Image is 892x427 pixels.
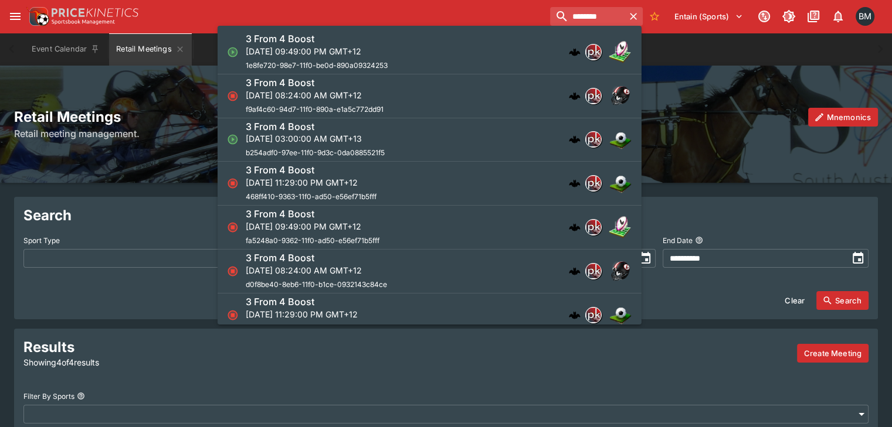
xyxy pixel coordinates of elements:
[609,128,632,151] img: soccer.png
[803,6,824,27] button: Documentation
[227,265,239,277] svg: Closed
[569,134,581,145] img: logo-cerberus.svg
[609,259,632,283] img: american_football.png
[246,252,314,264] h6: 3 From 4 Boost
[23,206,869,224] h2: Search
[695,236,703,244] button: End Date
[569,309,581,321] img: logo-cerberus.svg
[246,148,385,157] span: b254adf0-97ee-11f0-9d3c-0da0885521f5
[569,265,581,277] div: cerberus
[550,7,624,26] input: search
[585,219,602,235] div: pricekinetics
[586,220,601,235] img: pricekinetics.png
[246,121,314,133] h6: 3 From 4 Boost
[585,131,602,148] div: pricekinetics
[586,132,601,147] img: pricekinetics.png
[569,221,581,233] div: cerberus
[246,61,388,70] span: 1e8fe720-98e7-11f0-be0d-890a09324253
[569,265,581,277] img: logo-cerberus.svg
[246,308,386,320] p: [DATE] 11:29:00 PM GMT+12
[609,84,632,108] img: american_football.png
[246,264,387,276] p: [DATE] 08:24:00 AM GMT+12
[586,176,601,191] img: pricekinetics.png
[246,89,384,101] p: [DATE] 08:24:00 AM GMT+12
[246,296,314,308] h6: 3 From 4 Boost
[26,5,49,28] img: PriceKinetics Logo
[569,46,581,58] div: cerberus
[856,7,874,26] div: Byron Monk
[569,221,581,233] img: logo-cerberus.svg
[246,176,377,189] p: [DATE] 11:29:00 PM GMT+12
[569,177,581,189] img: logo-cerberus.svg
[227,90,239,102] svg: Closed
[635,248,656,269] button: toggle date time picker
[586,45,601,60] img: pricekinetics.png
[14,127,878,141] h6: Retail meeting management.
[585,175,602,192] div: pricekinetics
[778,291,812,310] button: Clear
[586,88,601,104] img: pricekinetics.png
[663,235,693,245] p: End Date
[23,391,74,401] p: Filter By Sports
[852,4,878,29] button: Byron Monk
[609,40,632,64] img: rugby_league.png
[586,308,601,323] img: pricekinetics.png
[797,344,869,363] button: Create a new meeting by adding events
[569,90,581,102] div: cerberus
[246,192,377,201] span: 468ff410-9363-11f0-ad50-e56ef71b5fff
[77,392,85,400] button: Filter By Sports
[227,177,239,189] svg: Closed
[246,105,384,114] span: f9af4c60-94d7-11f0-890a-e1a5c772dd91
[52,8,138,17] img: PriceKinetics
[246,77,314,89] h6: 3 From 4 Boost
[246,33,314,45] h6: 3 From 4 Boost
[246,324,386,333] span: 6b8b51d0-8eb6-11f0-b1ce-0932143c84ce
[227,221,239,233] svg: Closed
[227,134,239,145] svg: Open
[246,208,314,220] h6: 3 From 4 Boost
[609,172,632,195] img: soccer.png
[569,46,581,58] img: logo-cerberus.svg
[25,33,107,66] button: Event Calendar
[246,236,379,245] span: fa5248a0-9362-11f0-ad50-e56ef71b5fff
[569,309,581,321] div: cerberus
[246,45,388,57] p: [DATE] 09:49:00 PM GMT+12
[609,303,632,327] img: soccer.png
[808,108,878,127] button: Mnemonics
[23,356,293,368] p: Showing 4 of 4 results
[816,291,869,310] button: Search
[847,248,869,269] button: toggle date time picker
[585,263,602,279] div: pricekinetics
[667,7,750,26] button: Select Tenant
[645,7,664,26] button: No Bookmarks
[569,134,581,145] div: cerberus
[246,280,387,289] span: d0f8be40-8eb6-11f0-b1ce-0932143c84ce
[23,235,60,245] p: Sport Type
[14,108,878,126] h2: Retail Meetings
[52,19,115,25] img: Sportsbook Management
[569,177,581,189] div: cerberus
[246,132,385,145] p: [DATE] 03:00:00 AM GMT+13
[109,33,191,66] button: Retail Meetings
[246,164,314,176] h6: 3 From 4 Boost
[586,264,601,279] img: pricekinetics.png
[585,44,602,60] div: pricekinetics
[754,6,775,27] button: Connected to PK
[609,216,632,239] img: rugby_league.png
[246,220,379,233] p: [DATE] 09:49:00 PM GMT+12
[827,6,849,27] button: Notifications
[5,6,26,27] button: open drawer
[569,90,581,102] img: logo-cerberus.svg
[227,309,239,321] svg: Closed
[778,6,799,27] button: Toggle light/dark mode
[585,307,602,323] div: pricekinetics
[227,46,239,58] svg: Open
[585,88,602,104] div: pricekinetics
[23,338,293,356] h2: Results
